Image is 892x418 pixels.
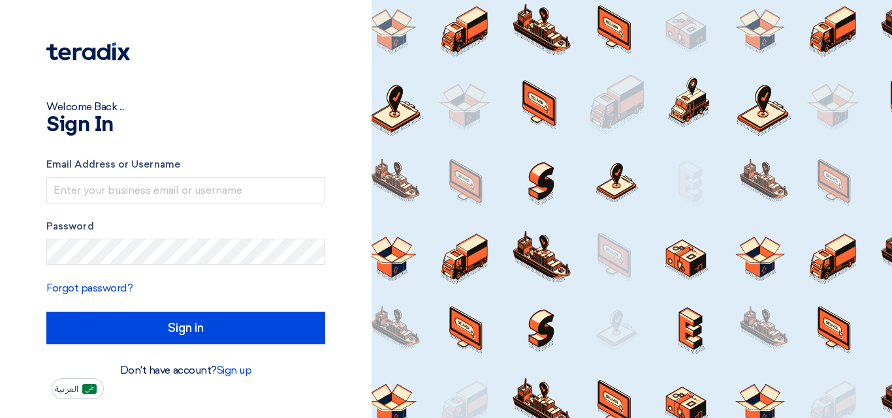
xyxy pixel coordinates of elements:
[46,157,325,172] label: Email Address or Username
[46,99,325,115] div: Welcome Back ...
[52,378,104,399] button: العربية
[46,219,325,234] label: Password
[46,363,325,378] div: Don't have account?
[217,364,252,376] a: Sign up
[46,282,133,294] a: Forgot password?
[46,42,130,61] img: Teradix logo
[46,115,325,136] h1: Sign In
[82,384,97,394] img: ar-AR.png
[55,385,78,394] span: العربية
[46,177,325,203] input: Enter your business email or username
[46,312,325,344] input: Sign in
